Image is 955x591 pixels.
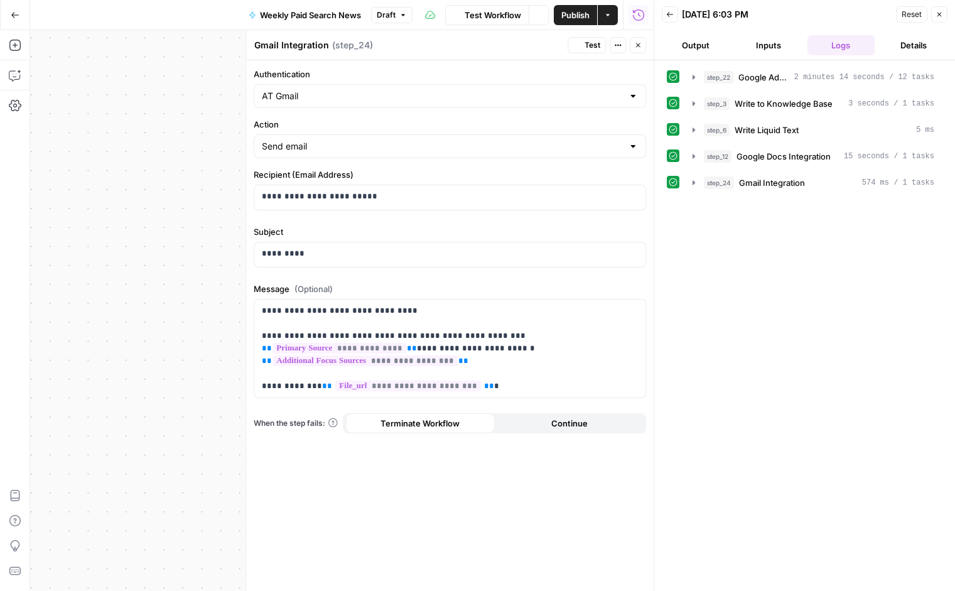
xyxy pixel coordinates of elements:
[685,146,942,166] button: 15 seconds / 1 tasks
[807,35,875,55] button: Logs
[902,9,922,20] span: Reset
[568,37,606,53] button: Test
[704,176,734,189] span: step_24
[739,176,805,189] span: Gmail Integration
[862,177,934,188] span: 574 ms / 1 tasks
[794,72,934,83] span: 2 minutes 14 seconds / 12 tasks
[685,67,942,87] button: 2 minutes 14 seconds / 12 tasks
[254,225,646,238] label: Subject
[254,418,338,429] a: When the step fails:
[445,5,529,25] button: Test Workflow
[685,173,942,193] button: 574 ms / 1 tasks
[254,39,329,52] textarea: Gmail Integration
[735,35,802,55] button: Inputs
[465,9,521,21] span: Test Workflow
[377,9,396,21] span: Draft
[704,71,733,84] span: step_22
[371,7,413,23] button: Draft
[254,68,646,80] label: Authentication
[848,98,934,109] span: 3 seconds / 1 tasks
[736,150,831,163] span: Google Docs Integration
[554,5,597,25] button: Publish
[254,283,646,295] label: Message
[241,5,369,25] button: Weekly Paid Search News
[704,97,730,110] span: step_3
[704,124,730,136] span: step_6
[735,124,799,136] span: Write Liquid Text
[662,35,730,55] button: Output
[585,40,600,51] span: Test
[262,140,623,153] input: Send email
[880,35,947,55] button: Details
[704,150,731,163] span: step_12
[685,94,942,114] button: 3 seconds / 1 tasks
[735,97,833,110] span: Write to Knowledge Base
[294,283,333,295] span: (Optional)
[551,417,588,430] span: Continue
[254,168,646,181] label: Recipient (Email Address)
[738,71,789,84] span: Google Ads Weekly Updates
[332,39,373,52] span: ( step_24 )
[844,151,934,162] span: 15 seconds / 1 tasks
[380,417,460,430] span: Terminate Workflow
[260,9,361,21] span: Weekly Paid Search News
[896,6,927,23] button: Reset
[262,90,623,102] input: AT Gmail
[254,118,646,131] label: Action
[561,9,590,21] span: Publish
[495,413,644,433] button: Continue
[685,120,942,140] button: 5 ms
[916,124,934,136] span: 5 ms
